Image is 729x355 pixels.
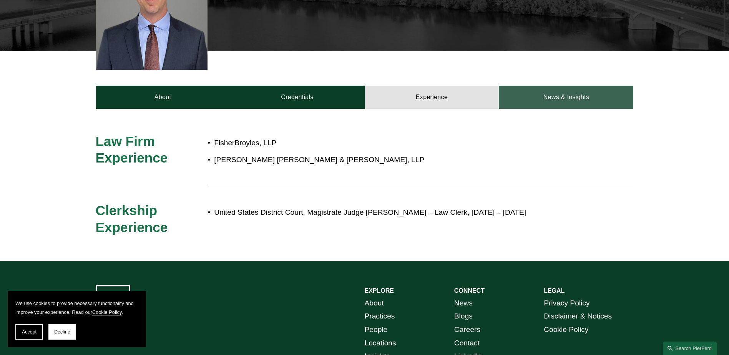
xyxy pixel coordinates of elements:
strong: EXPLORE [365,287,394,294]
span: Clerkship Experience [96,203,168,235]
p: United States District Court, Magistrate Judge [PERSON_NAME] – Law Clerk, [DATE] – [DATE] [214,206,566,219]
a: People [365,323,388,337]
a: Blogs [454,310,473,323]
strong: CONNECT [454,287,485,294]
button: Accept [15,324,43,340]
a: Disclaimer & Notices [544,310,612,323]
a: Credentials [230,86,365,109]
a: Cookie Policy [544,323,588,337]
a: About [365,297,384,310]
a: About [96,86,230,109]
section: Cookie banner [8,291,146,347]
p: FisherBroyles, LLP [214,136,566,150]
button: Decline [48,324,76,340]
a: Cookie Policy [92,309,122,315]
a: Contact [454,337,480,350]
a: Practices [365,310,395,323]
span: Accept [22,329,37,335]
strong: LEGAL [544,287,565,294]
p: [PERSON_NAME] [PERSON_NAME] & [PERSON_NAME], LLP [214,153,566,167]
span: Law Firm Experience [96,134,168,166]
a: Experience [365,86,499,109]
a: News & Insights [499,86,633,109]
a: Privacy Policy [544,297,590,310]
a: Search this site [663,342,717,355]
a: Careers [454,323,480,337]
a: Locations [365,337,396,350]
span: Decline [54,329,70,335]
a: News [454,297,473,310]
p: We use cookies to provide necessary functionality and improve your experience. Read our . [15,299,138,317]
